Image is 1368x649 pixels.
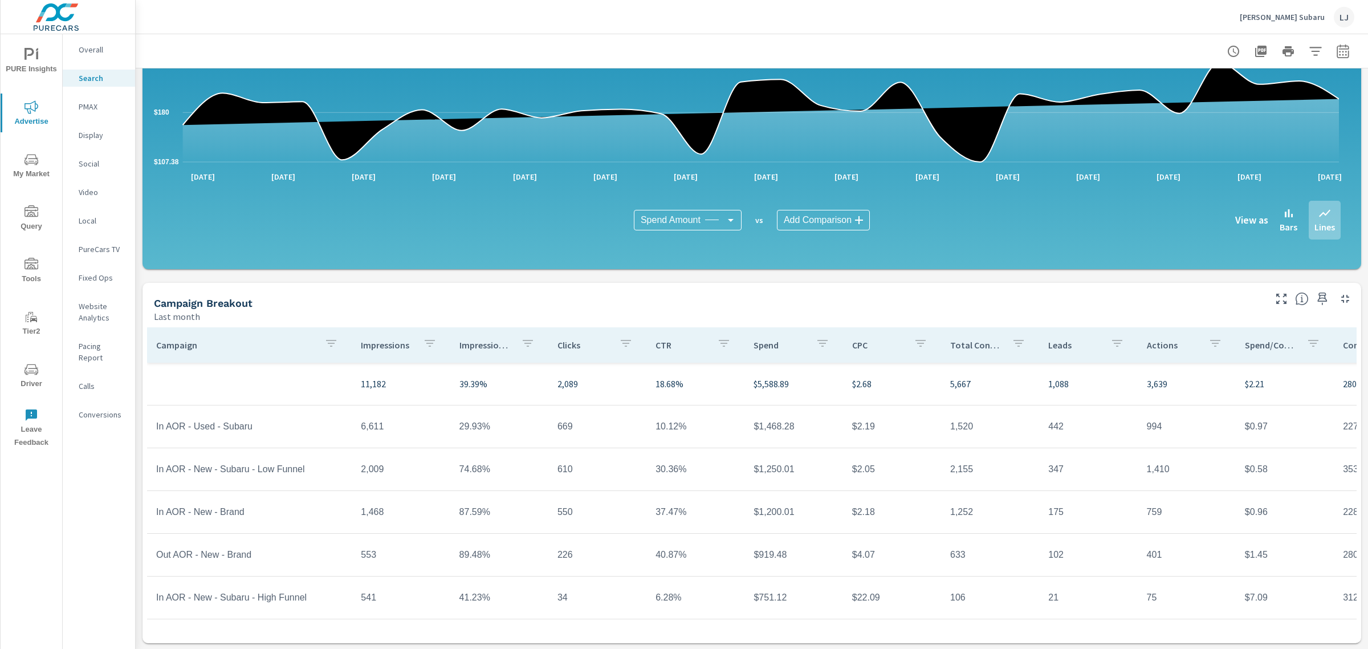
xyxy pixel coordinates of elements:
td: 226 [548,541,646,569]
p: [DATE] [746,171,786,182]
p: Calls [79,380,126,392]
p: [DATE] [1229,171,1269,182]
td: $2.19 [843,412,941,441]
td: 74.68% [450,455,548,484]
p: Leads [1048,339,1101,351]
td: In AOR - New - Subaru - High Funnel [147,583,352,612]
p: $2.21 [1245,377,1325,391]
td: 21 [1039,583,1137,612]
td: $4.07 [843,541,941,569]
td: In AOR - New - Subaru - Low Funnel [147,455,352,484]
p: Clicks [557,339,610,351]
span: Add Comparison [784,214,852,226]
p: Social [79,158,126,169]
td: In AOR - Used - Subaru [147,412,352,441]
span: Leave Feedback [4,408,59,449]
div: Add Comparison [777,210,870,230]
span: My Market [4,153,59,181]
td: 610 [548,455,646,484]
p: [DATE] [183,171,223,182]
p: 11,182 [361,377,441,391]
button: Apply Filters [1304,40,1327,63]
td: $1,468.28 [744,412,842,441]
div: nav menu [1,34,62,454]
div: Fixed Ops [63,269,135,286]
td: 553 [352,541,450,569]
td: 41.23% [450,583,548,612]
span: Driver [4,363,59,391]
td: 87.59% [450,498,548,526]
p: CPC [852,339,905,351]
td: $22.09 [843,583,941,612]
p: 1,088 [1048,377,1128,391]
div: Calls [63,378,135,395]
td: 347 [1039,455,1137,484]
td: Out AOR - New - Brand [147,541,352,569]
p: [DATE] [585,171,625,182]
text: $107.38 [154,158,179,166]
td: 2,155 [941,455,1039,484]
p: [DATE] [344,171,384,182]
p: Conversions [79,409,126,420]
td: $0.97 [1236,412,1334,441]
p: Search [79,72,126,84]
p: Actions [1147,339,1199,351]
td: $1.45 [1236,541,1334,569]
td: $0.58 [1236,455,1334,484]
p: [DATE] [666,171,706,182]
td: 994 [1138,412,1236,441]
td: $751.12 [744,583,842,612]
td: $7.09 [1236,583,1334,612]
td: 401 [1138,541,1236,569]
button: Select Date Range [1332,40,1354,63]
p: Pacing Report [79,340,126,363]
div: Social [63,155,135,172]
td: 10.12% [646,412,744,441]
td: $919.48 [744,541,842,569]
td: $2.18 [843,498,941,526]
p: [DATE] [1068,171,1108,182]
td: 34 [548,583,646,612]
div: Conversions [63,406,135,423]
p: vs [742,215,777,225]
td: 6,611 [352,412,450,441]
span: Spend Amount [641,214,701,226]
td: 541 [352,583,450,612]
p: $5,588.89 [754,377,833,391]
td: 75 [1138,583,1236,612]
div: Search [63,70,135,87]
button: Make Fullscreen [1272,290,1290,308]
td: 6.28% [646,583,744,612]
p: [PERSON_NAME] Subaru [1240,12,1325,22]
td: $1,200.01 [744,498,842,526]
td: 442 [1039,412,1137,441]
p: Bars [1280,220,1297,234]
p: 39.39% [459,377,539,391]
p: [DATE] [826,171,866,182]
td: 1,520 [941,412,1039,441]
span: PURE Insights [4,48,59,76]
p: Spend/Conversion [1245,339,1297,351]
span: Tier2 [4,310,59,338]
div: Local [63,212,135,229]
span: Advertise [4,100,59,128]
p: [DATE] [505,171,545,182]
td: 633 [941,541,1039,569]
p: [DATE] [1310,171,1350,182]
button: "Export Report to PDF" [1249,40,1272,63]
p: Spend [754,339,806,351]
td: 550 [548,498,646,526]
span: Save this to your personalized report [1313,290,1332,308]
div: Website Analytics [63,298,135,326]
td: 30.36% [646,455,744,484]
p: Display [79,129,126,141]
td: $2.05 [843,455,941,484]
p: Local [79,215,126,226]
td: In AOR - New - Brand [147,498,352,526]
h5: Campaign Breakout [154,297,253,309]
p: Impression Share [459,339,512,351]
td: 37.47% [646,498,744,526]
p: CTR [655,339,708,351]
p: PMAX [79,101,126,112]
div: LJ [1334,7,1354,27]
